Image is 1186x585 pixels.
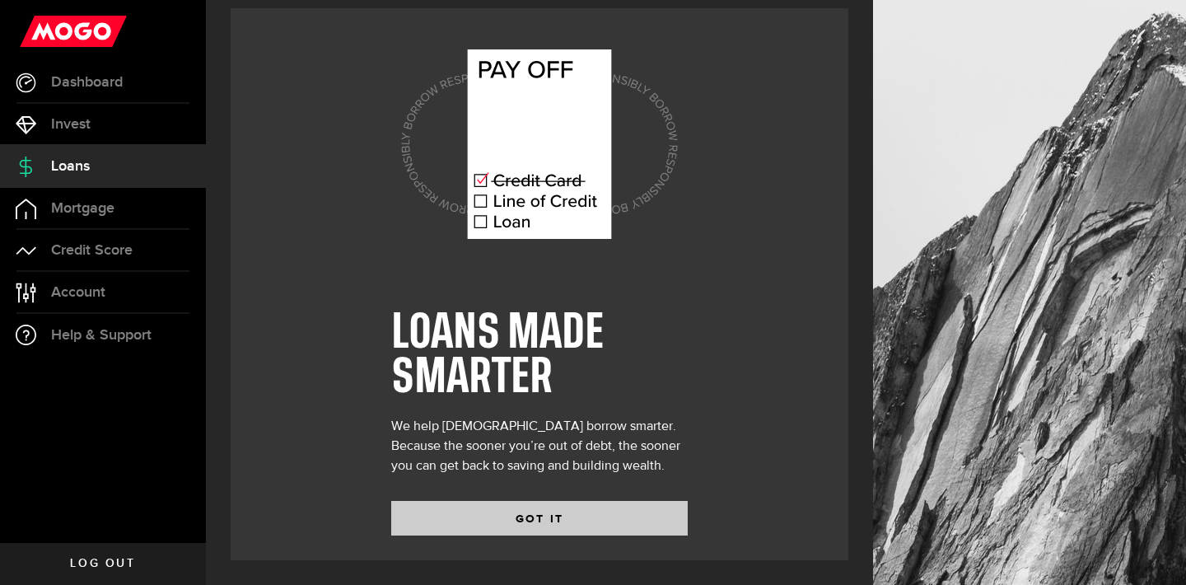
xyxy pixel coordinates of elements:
[51,75,123,90] span: Dashboard
[391,501,688,536] button: GOT IT
[391,311,688,400] h1: LOANS MADE SMARTER
[51,201,114,216] span: Mortgage
[51,243,133,258] span: Credit Score
[51,159,90,174] span: Loans
[70,558,135,569] span: Log out
[51,328,152,343] span: Help & Support
[51,117,91,132] span: Invest
[51,285,105,300] span: Account
[391,417,688,476] div: We help [DEMOGRAPHIC_DATA] borrow smarter. Because the sooner you’re out of debt, the sooner you ...
[13,7,63,56] button: Open LiveChat chat widget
